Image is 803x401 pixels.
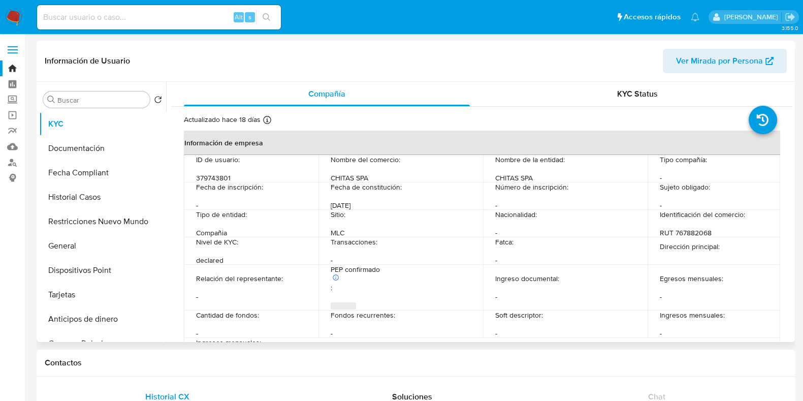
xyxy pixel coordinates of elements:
[39,185,166,209] button: Historial Casos
[396,236,398,245] p: -
[345,285,410,294] p: Fondos recurrentes :
[495,187,568,196] p: Número de inscripción :
[572,187,574,196] p: -
[663,49,787,73] button: Ver Mirada por Persona
[698,187,700,196] p: -
[421,187,442,196] p: [DATE]
[235,12,243,22] span: Alt
[563,260,565,269] p: -
[695,163,697,172] p: -
[419,163,458,172] p: CHITAS SPA
[308,88,345,100] span: Compañía
[154,96,162,107] button: Volver al orden por defecto
[45,56,130,66] h1: Información de Usuario
[39,136,166,161] button: Documentación
[495,260,559,269] p: Ingreso documental :
[267,187,269,196] p: -
[364,211,379,221] p: MLC
[540,211,542,221] p: -
[47,96,55,104] button: Buscar
[414,285,416,294] p: -
[644,260,707,269] p: Egresos mensuales :
[644,207,729,216] p: Identificación del comercio :
[568,163,607,172] p: CHITAS SPA
[265,309,267,318] p: -
[248,12,251,22] span: s
[345,211,360,221] p: Sitio :
[345,163,415,172] p: Nombre del comercio :
[256,10,277,24] button: search-icon
[37,11,281,24] input: Buscar usuario o caso...
[644,163,691,172] p: Tipo compañía :
[617,88,658,100] span: KYC Status
[184,115,261,125] p: Actualizado hace 18 días
[39,331,166,356] button: Cruces y Relaciones
[713,285,715,294] p: -
[345,260,405,269] p: PEP confirmado :
[57,96,146,105] input: Buscar
[724,12,781,22] p: camilafernanda.paredessaldano@mercadolibre.cl
[244,163,278,172] p: 379743801
[39,283,166,307] button: Tarjetas
[196,187,263,196] p: Fecha de inscripción :
[196,285,259,294] p: Cantidad de fondos :
[691,13,699,21] a: Notificaciones
[39,234,166,258] button: General
[39,209,166,234] button: Restricciones Nuevo Mundo
[39,112,166,136] button: KYC
[785,12,795,22] a: Salir
[39,307,166,331] button: Anticipos de dinero
[517,236,519,245] p: -
[196,236,238,245] p: Nivel de KYC :
[345,236,392,245] p: Transacciones :
[196,163,240,172] p: ID de usuario :
[644,285,709,294] p: Ingresos mensuales :
[196,309,261,318] p: Ingresos mensuales :
[263,285,265,294] p: -
[184,131,781,155] th: Información de empresa
[495,163,564,172] p: Nombre de la entidad :
[676,49,763,73] span: Ver Mirada por Persona
[711,260,713,269] p: -
[644,187,694,196] p: Sujeto obligado :
[242,236,270,245] p: declared
[39,161,166,185] button: Fecha Compliant
[644,236,703,245] p: Dirección principal :
[251,211,284,221] p: Compañia
[495,236,513,245] p: Fatca :
[196,260,283,269] p: Relación del representante :
[547,285,549,294] p: -
[39,258,166,283] button: Dispositivos Point
[184,326,781,350] th: Datos de contacto
[624,12,681,22] span: Accesos rápidos
[345,187,416,196] p: Fecha de constitución :
[287,260,289,269] p: -
[495,211,536,221] p: Nacionalidad :
[196,211,247,221] p: Tipo de entidad :
[495,285,542,294] p: Soft descriptor :
[644,216,695,225] p: RUT 767882068
[45,358,787,368] h1: Contactos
